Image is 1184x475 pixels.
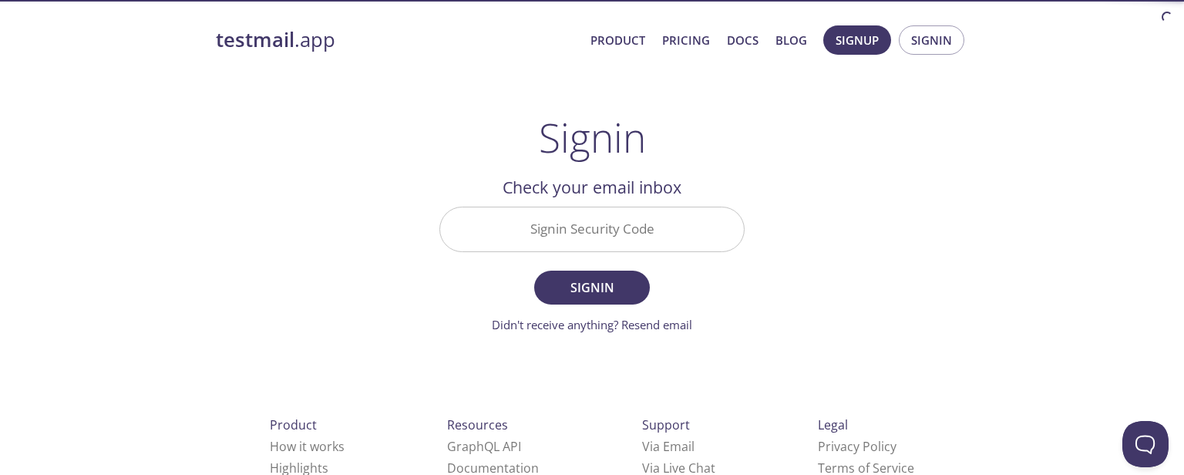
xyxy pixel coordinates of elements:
[899,25,964,55] button: Signin
[727,30,758,50] a: Docs
[447,438,521,455] a: GraphQL API
[823,25,891,55] button: Signup
[818,438,896,455] a: Privacy Policy
[447,416,508,433] span: Resources
[818,416,848,433] span: Legal
[539,114,646,160] h1: Signin
[270,438,345,455] a: How it works
[534,271,650,305] button: Signin
[836,30,879,50] span: Signup
[492,317,692,332] a: Didn't receive anything? Resend email
[662,30,710,50] a: Pricing
[1122,421,1169,467] iframe: Help Scout Beacon - Open
[216,27,578,53] a: testmail.app
[590,30,645,50] a: Product
[775,30,807,50] a: Blog
[642,416,690,433] span: Support
[216,26,294,53] strong: testmail
[270,416,317,433] span: Product
[551,277,633,298] span: Signin
[439,174,745,200] h2: Check your email inbox
[642,438,695,455] a: Via Email
[911,30,952,50] span: Signin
